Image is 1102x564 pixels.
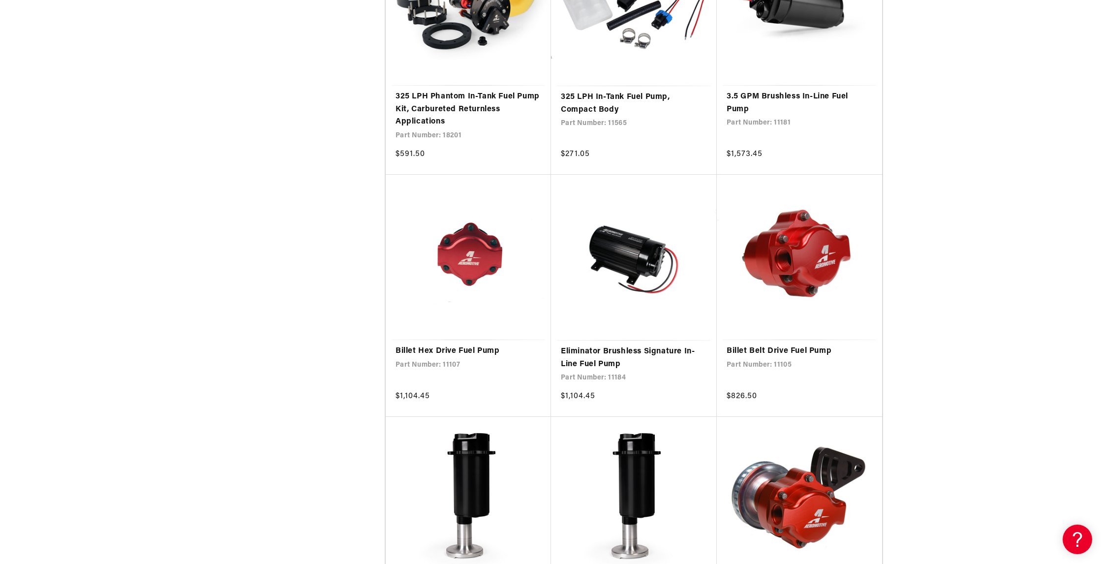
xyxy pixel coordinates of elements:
a: Eliminator Brushless Signature In-Line Fuel Pump [561,345,707,371]
a: 325 LPH In-Tank Fuel Pump, Compact Body [561,91,707,116]
a: Billet Hex Drive Fuel Pump [396,345,541,358]
a: 3.5 GPM Brushless In-Line Fuel Pump [727,91,872,116]
a: Billet Belt Drive Fuel Pump [727,345,872,358]
a: 325 LPH Phantom In-Tank Fuel Pump Kit, Carbureted Returnless Applications [396,91,541,128]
